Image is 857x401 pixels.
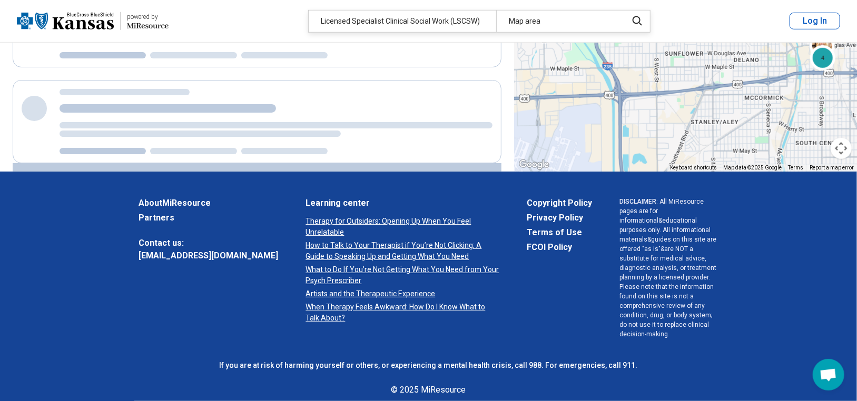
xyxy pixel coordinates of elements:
[309,11,496,32] div: Licensed Specialist Clinical Social Work (LSCSW)
[527,212,593,224] a: Privacy Policy
[527,241,593,254] a: FCOI Policy
[723,165,782,171] span: Map data ©2025 Google
[306,264,500,286] a: What to Do If You’re Not Getting What You Need from Your Psych Prescriber
[306,197,500,209] a: Learning center
[517,158,551,172] img: Google
[831,138,852,159] button: Map camera controls
[620,197,718,339] p: : All MiResource pages are for informational & educational purposes only. All informational mater...
[139,360,718,371] p: If you are at risk of harming yourself or others, or experiencing a mental health crisis, call 98...
[139,237,279,249] span: Contact us:
[139,212,279,224] a: Partners
[810,165,854,171] a: Report a map error
[810,45,835,71] div: 4
[788,165,803,171] a: Terms (opens in new tab)
[620,198,657,205] span: DISCLAIMER
[670,164,717,172] button: Keyboard shortcuts
[306,302,500,324] a: When Therapy Feels Awkward: How Do I Know What to Talk About?
[306,216,500,238] a: Therapy for Outsiders: Opening Up When You Feel Unrelatable
[127,12,169,22] div: powered by
[517,158,551,172] a: Open this area in Google Maps (opens a new window)
[139,249,279,262] a: [EMAIL_ADDRESS][DOMAIN_NAME]
[527,226,593,239] a: Terms of Use
[790,13,840,29] button: Log In
[139,384,718,396] p: © 2025 MiResource
[306,288,500,299] a: Artists and the Therapeutic Experience
[813,359,844,390] div: Open chat
[139,197,279,209] a: AboutMiResource
[496,11,621,32] div: Map area
[17,8,169,34] a: Blue Cross Blue Shield Kansaspowered by
[527,197,593,209] a: Copyright Policy
[306,240,500,262] a: How to Talk to Your Therapist if You’re Not Clicking: A Guide to Speaking Up and Getting What You...
[17,8,114,34] img: Blue Cross Blue Shield Kansas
